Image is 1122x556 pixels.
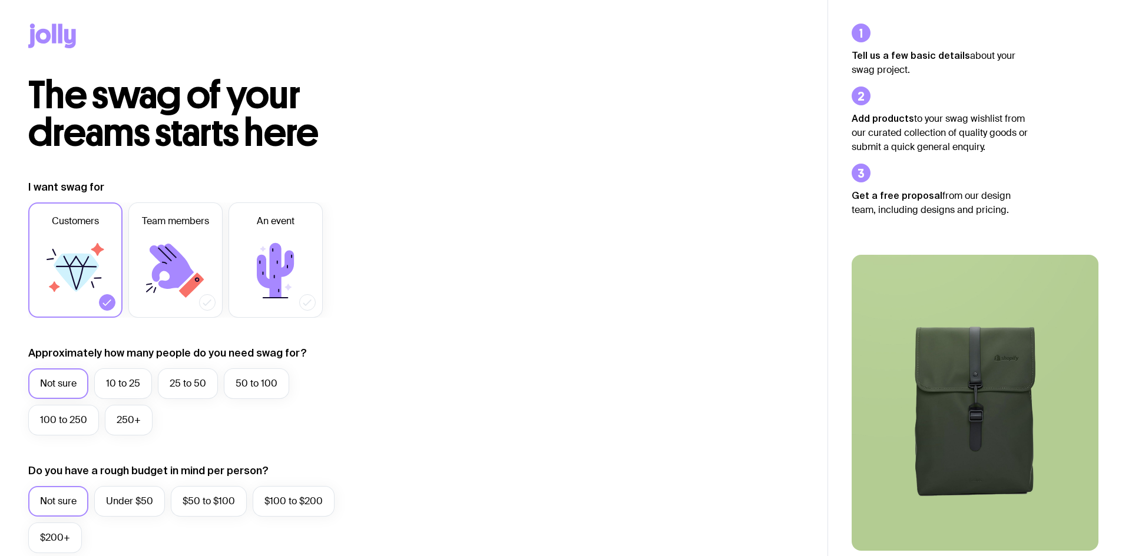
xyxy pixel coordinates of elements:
strong: Add products [852,113,914,124]
label: Under $50 [94,486,165,517]
label: 50 to 100 [224,368,289,399]
label: $100 to $200 [253,486,335,517]
span: Team members [142,214,209,228]
p: to your swag wishlist from our curated collection of quality goods or submit a quick general enqu... [852,111,1028,154]
label: $50 to $100 [171,486,247,517]
label: Approximately how many people do you need swag for? [28,346,307,360]
label: 250+ [105,405,153,435]
strong: Get a free proposal [852,190,942,201]
p: about your swag project. [852,48,1028,77]
label: 100 to 250 [28,405,99,435]
label: 25 to 50 [158,368,218,399]
span: The swag of your dreams starts here [28,72,319,156]
label: $200+ [28,522,82,553]
label: Not sure [28,486,88,517]
span: An event [257,214,294,228]
span: Customers [52,214,99,228]
strong: Tell us a few basic details [852,50,970,61]
label: Not sure [28,368,88,399]
label: 10 to 25 [94,368,152,399]
label: Do you have a rough budget in mind per person? [28,464,269,478]
label: I want swag for [28,180,104,194]
p: from our design team, including designs and pricing. [852,188,1028,217]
